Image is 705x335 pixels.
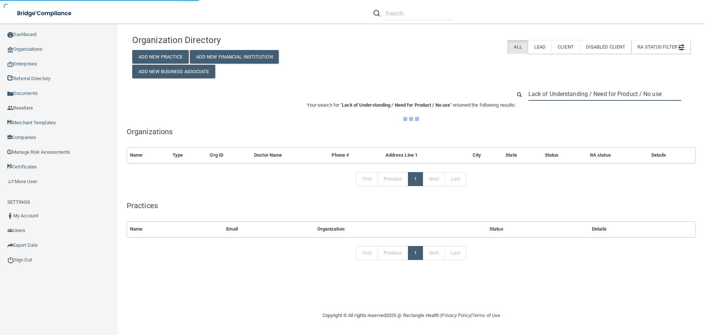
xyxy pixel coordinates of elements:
img: icon-documents.8dae5593.png [7,91,13,97]
th: City [470,148,503,163]
img: organization-icon.f8decf85.png [7,47,13,53]
th: Status [487,222,589,237]
th: Name [127,148,170,163]
h5: Organizations [127,128,696,136]
button: Add New Business Associate [132,65,215,78]
th: Name [127,222,223,237]
p: Your search for " " returned the following results: [127,101,696,110]
button: Add New Financial Institution [190,50,279,64]
a: Last [445,246,466,260]
div: Copyright © All rights reserved 2025 @ Rectangle Health | | [277,304,545,327]
a: First [356,172,378,186]
a: Terms of Use [472,313,500,318]
th: Details [648,148,695,163]
img: ajax-loader.4d491dd7.gif [403,117,419,121]
h4: Organization Directory [132,35,311,45]
th: Doctor Name [251,148,329,163]
img: bridge_compliance_login_screen.278c3ca4.svg [11,6,79,21]
button: Add New Practice [132,50,189,64]
th: Organization [314,222,487,237]
a: 1 [408,172,423,186]
a: Next [423,172,445,186]
img: briefcase.64adab9b.png [7,178,15,185]
a: Privacy Policy [441,313,470,318]
img: icon-export.b9366987.png [7,242,13,248]
th: Org ID [207,148,251,163]
th: Status [542,148,587,163]
iframe: Drift Widget Chat Controller [578,283,696,312]
label: Lead [528,40,552,54]
th: Email [223,222,314,237]
img: icon-filter@2x.21656d0b.png [679,44,684,50]
label: Client [552,40,580,54]
a: Last [445,172,466,186]
label: All [507,40,528,54]
h5: Practices [127,202,696,210]
a: Previous [377,172,408,186]
span: Lack of Understanding / Need for Product / No use [342,102,450,108]
th: RA status [587,148,648,163]
input: Search [528,87,681,101]
th: Type [170,148,207,163]
img: ic_user_dark.df1a06c3.png [7,213,13,219]
img: ic_dashboard_dark.d01f4a41.png [7,32,13,38]
th: Details [589,222,695,237]
label: SETTINGS [7,198,30,207]
input: Search [386,7,453,20]
img: ic_reseller.de258add.png [7,105,13,111]
img: icon-users.e205127d.png [7,228,13,234]
a: First [356,246,378,260]
img: ic_power_dark.7ecde6b1.png [7,257,14,263]
th: Phone # [329,148,382,163]
a: 1 [408,246,423,260]
a: Next [423,246,445,260]
img: enterprise.0d942306.png [7,62,13,67]
th: State [503,148,542,163]
a: Previous [377,246,408,260]
label: Disabled Client [580,40,632,54]
img: ic-search.3b580494.png [373,10,380,17]
span: RA Status Filter [637,44,684,50]
th: Address Line 1 [383,148,470,163]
